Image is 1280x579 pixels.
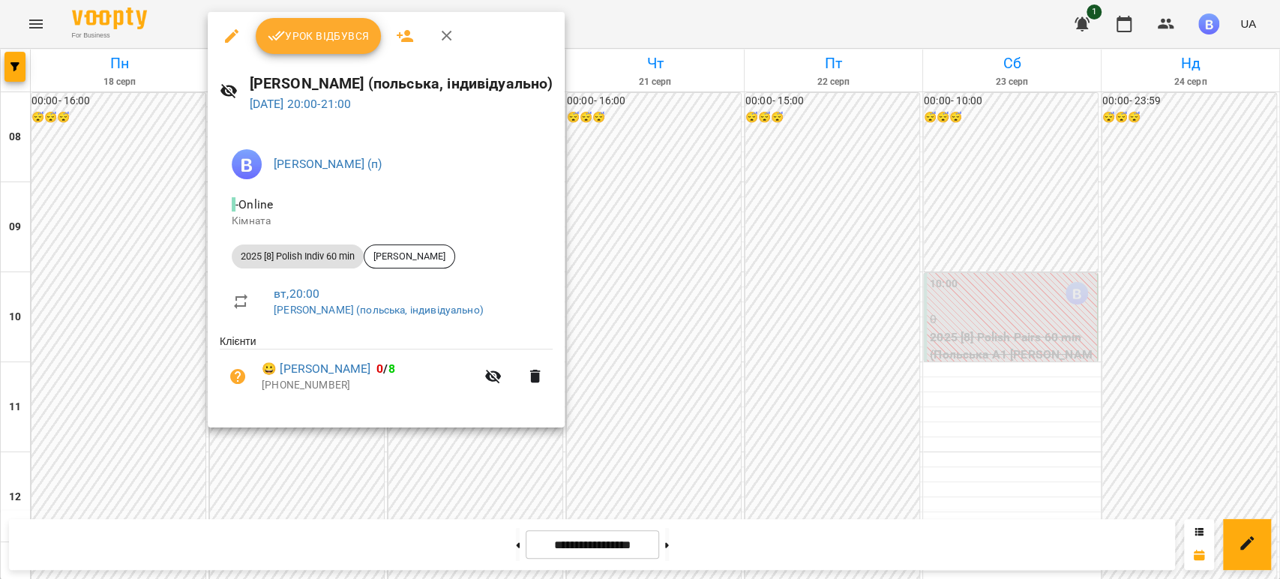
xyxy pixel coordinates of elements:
div: [PERSON_NAME] [364,244,455,268]
a: вт , 20:00 [274,286,319,301]
span: 2025 [8] Polish Indiv 60 min [232,250,364,263]
a: [PERSON_NAME] (п) [274,157,382,171]
button: Урок відбувся [256,18,382,54]
ul: Клієнти [220,334,553,409]
p: Кімната [232,214,541,229]
p: [PHONE_NUMBER] [262,378,475,393]
a: [DATE] 20:00-21:00 [250,97,352,111]
b: / [376,361,394,376]
a: [PERSON_NAME] (польська, індивідуально) [274,304,484,316]
span: Урок відбувся [268,27,370,45]
span: - Online [232,197,276,211]
h6: [PERSON_NAME] (польська, індивідуально) [250,72,553,95]
a: 😀 [PERSON_NAME] [262,360,370,378]
img: 9c73f5ad7d785d62b5b327f8216d5fc4.jpg [232,149,262,179]
span: 0 [376,361,383,376]
span: [PERSON_NAME] [364,250,454,263]
span: 8 [388,361,395,376]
